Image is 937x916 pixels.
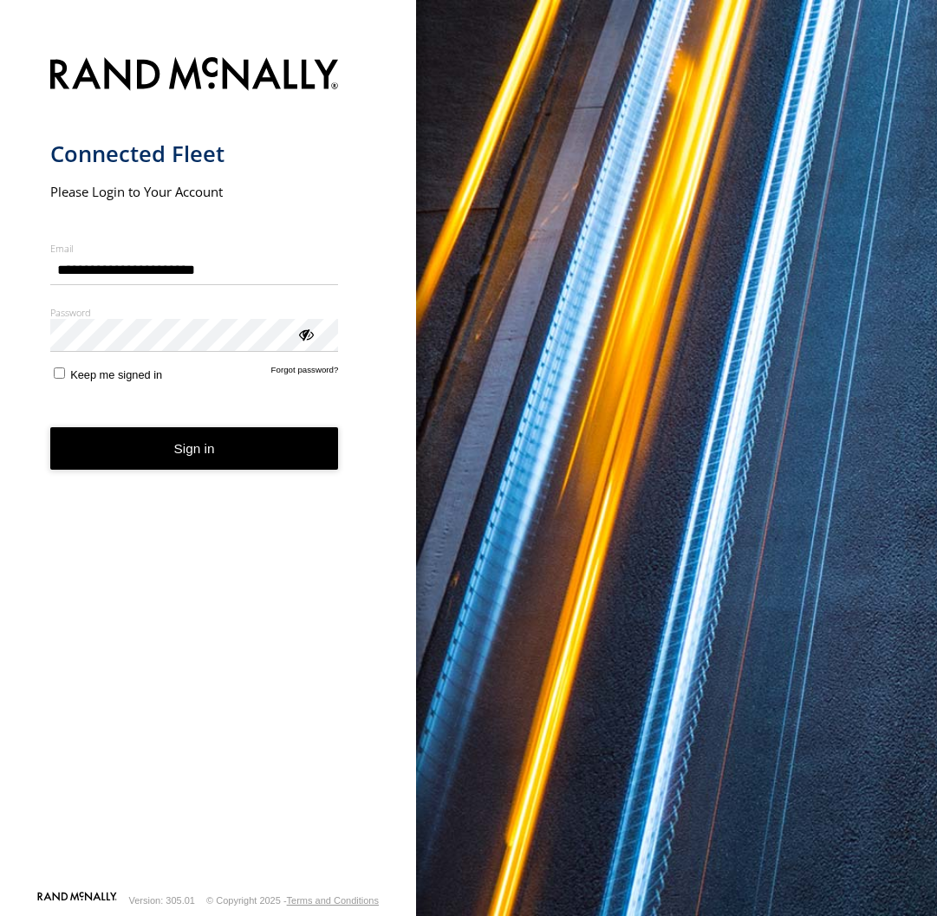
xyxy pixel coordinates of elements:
input: Keep me signed in [54,367,65,379]
h2: Please Login to Your Account [50,183,339,200]
h1: Connected Fleet [50,140,339,168]
label: Email [50,242,339,255]
form: main [50,47,367,890]
div: © Copyright 2025 - [206,895,379,906]
button: Sign in [50,427,339,470]
a: Terms and Conditions [287,895,379,906]
div: ViewPassword [296,325,314,342]
div: Version: 305.01 [129,895,195,906]
a: Forgot password? [271,365,339,381]
label: Password [50,306,339,319]
a: Visit our Website [37,892,117,909]
span: Keep me signed in [70,368,162,381]
img: Rand McNally [50,54,339,98]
